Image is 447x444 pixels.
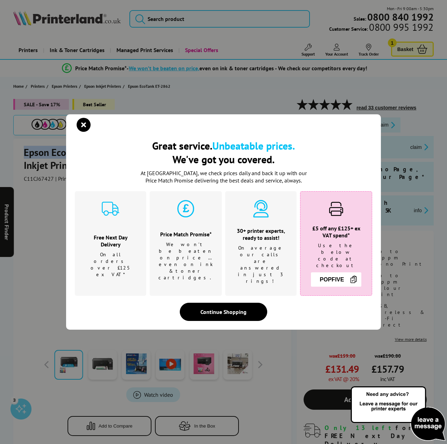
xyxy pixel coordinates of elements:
[309,242,363,269] p: Use the below code at checkout
[177,200,194,217] img: price-promise-cyan.svg
[349,385,447,443] img: Open Live Chat window
[136,170,311,184] p: At [GEOGRAPHIC_DATA], we check prices daily and back it up with our Price Match Promise deliverin...
[212,139,295,152] b: Unbeatable prices.
[78,120,89,130] button: close modal
[349,275,358,284] img: Copy Icon
[84,234,137,248] h3: Free Next Day Delivery
[309,225,363,239] h3: £5 off any £125+ ex VAT spend*
[252,200,270,217] img: expert-cyan.svg
[102,200,119,217] img: delivery-cyan.svg
[180,303,267,321] div: Continue Shopping
[158,241,213,281] p: We won't be beaten on price …even on ink & toner cartridges.
[234,245,288,285] p: On average our calls are answered in just 3 rings!
[75,139,372,166] h2: Great service. We've got you covered.
[234,227,288,241] h3: 30+ printer experts, ready to assist!
[84,251,137,278] p: On all orders over £125 ex VAT*
[158,231,213,238] h3: Price Match Promise*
